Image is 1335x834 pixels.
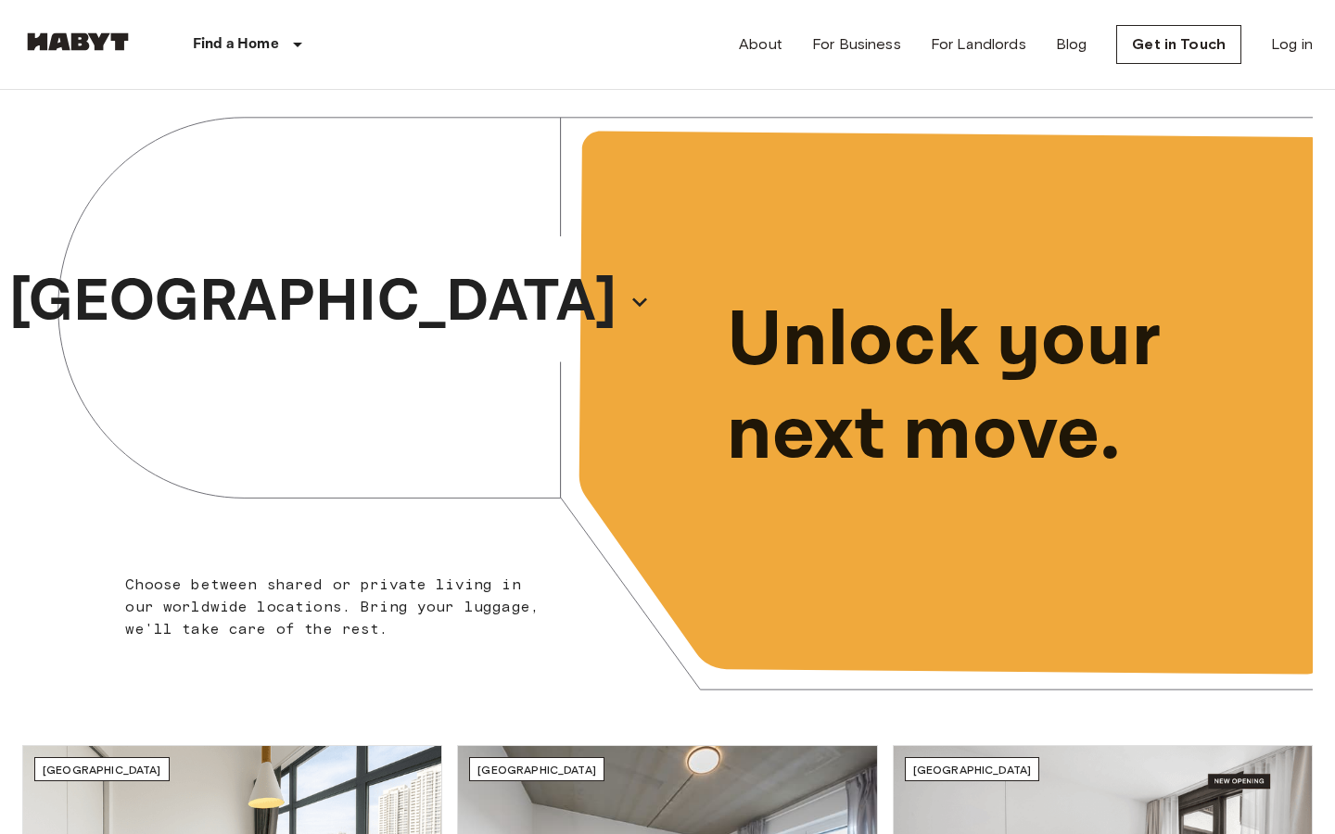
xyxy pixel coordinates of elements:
a: Get in Touch [1116,25,1241,64]
span: [GEOGRAPHIC_DATA] [913,763,1032,777]
a: Log in [1271,33,1313,56]
p: [GEOGRAPHIC_DATA] [9,258,617,347]
a: For Landlords [931,33,1026,56]
img: Habyt [22,32,133,51]
span: [GEOGRAPHIC_DATA] [43,763,161,777]
button: [GEOGRAPHIC_DATA] [2,252,658,352]
a: About [739,33,782,56]
p: Choose between shared or private living in our worldwide locations. Bring your luggage, we'll tak... [125,574,551,640]
span: [GEOGRAPHIC_DATA] [477,763,596,777]
a: For Business [812,33,901,56]
p: Unlock your next move. [727,295,1283,482]
a: Blog [1056,33,1087,56]
p: Find a Home [193,33,279,56]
